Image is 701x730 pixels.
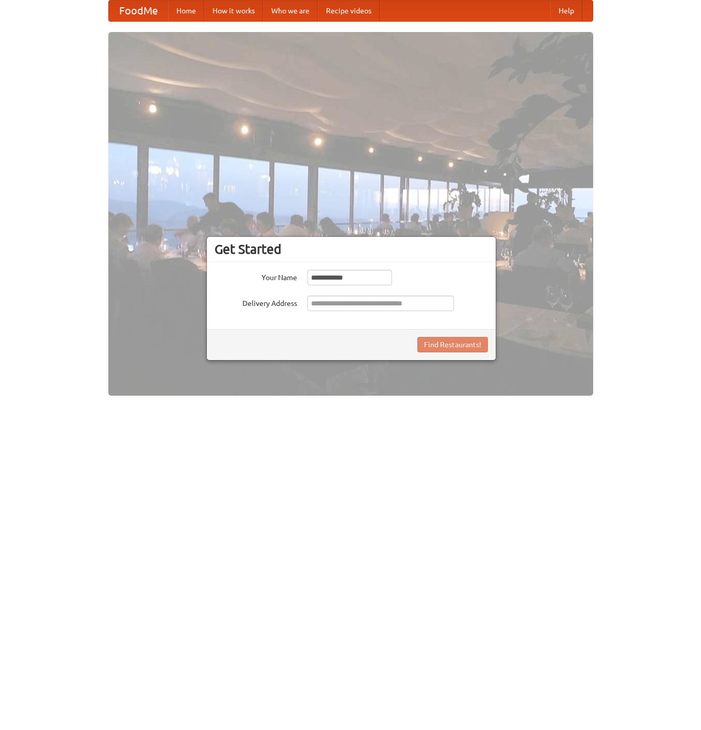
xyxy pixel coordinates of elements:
[215,270,297,283] label: Your Name
[215,241,488,257] h3: Get Started
[109,1,168,21] a: FoodMe
[417,337,488,352] button: Find Restaurants!
[318,1,380,21] a: Recipe videos
[168,1,204,21] a: Home
[550,1,582,21] a: Help
[215,296,297,309] label: Delivery Address
[263,1,318,21] a: Who we are
[204,1,263,21] a: How it works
